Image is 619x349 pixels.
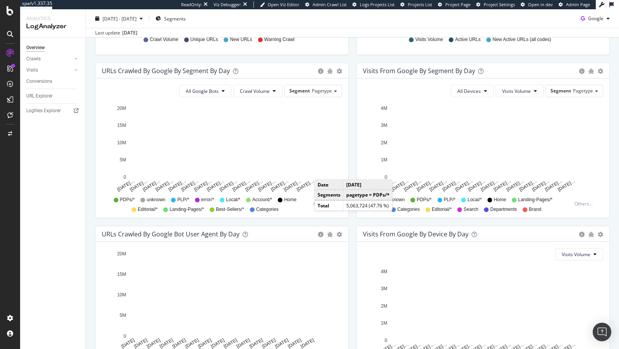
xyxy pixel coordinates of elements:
[400,2,432,8] a: Projects List
[343,190,392,200] td: pagetype = PDPs/*
[26,92,80,100] a: URL Explorer
[260,2,299,8] a: Open Viz Editor
[559,2,590,8] a: Admin Page
[102,103,342,193] svg: A chart.
[102,230,239,238] div: URLs Crawled by Google bot User Agent By Day
[521,2,553,8] a: Open in dev
[551,87,571,94] span: Segment
[455,36,480,43] span: Active URLs
[386,197,405,203] span: unknown
[438,2,470,8] a: Project Page
[343,180,392,190] td: [DATE]
[26,66,38,74] div: Visits
[164,15,186,22] span: Segments
[343,200,392,210] td: 5,063,724 (47.76 %)
[318,232,323,237] div: circle-info
[496,85,544,97] button: Visits Volume
[216,206,244,213] span: Best-Sellers/*
[26,44,80,52] a: Overview
[562,251,590,258] span: Visits Volume
[95,29,137,36] div: Last update
[381,269,387,274] text: 4M
[381,106,387,111] text: 4M
[26,107,61,115] div: Logfiles Explorer
[463,206,478,213] span: Search
[312,87,332,94] span: Pagetype
[490,206,517,213] span: Departments
[26,15,79,22] div: Analytics
[417,197,432,203] span: PDPs/*
[476,2,515,8] a: Project Settings
[179,85,231,97] button: All Google Bots
[26,55,72,63] a: Crawls
[579,232,585,237] div: circle-info
[327,232,333,237] div: bug
[327,68,333,74] div: bug
[598,68,603,74] div: gear
[230,36,252,43] span: New URLs
[117,106,126,111] text: 20M
[117,123,126,128] text: 15M
[578,12,613,25] button: Google
[26,22,79,31] div: LogAnalyzer
[588,232,594,237] div: bug
[315,190,344,200] td: Segments
[264,36,294,43] span: Warning Crawl
[484,2,515,7] span: Project Settings
[315,180,344,190] td: Date
[432,206,451,213] span: Editorial/*
[598,232,603,237] div: gear
[352,2,395,8] a: Logs Projects List
[381,320,387,326] text: 1M
[240,88,270,94] span: Crawl Volume
[186,88,219,94] span: All Google Bots
[152,12,189,25] button: Segments
[26,44,45,52] div: Overview
[190,36,218,43] span: Unique URLs
[233,85,282,97] button: Crawl Volume
[451,85,494,97] button: All Devices
[120,157,126,163] text: 5M
[313,2,347,7] span: Admin Crawl List
[381,303,387,309] text: 2M
[289,87,310,94] span: Segment
[26,55,41,63] div: Crawls
[494,197,506,203] span: Home
[415,36,443,43] span: Visits Volume
[363,67,475,75] div: Visits from Google By Segment By Day
[397,206,420,213] span: Categories
[579,68,585,74] div: circle-info
[201,197,214,203] span: error/*
[214,2,241,8] div: Viz Debugger:
[256,206,279,213] span: Categories
[573,87,593,94] span: Pagetype
[566,2,590,7] span: Admin Page
[457,88,481,94] span: All Devices
[181,2,202,8] div: ReadOnly:
[360,2,395,7] span: Logs Projects List
[445,2,470,7] span: Project Page
[363,103,604,193] svg: A chart.
[337,232,342,237] div: gear
[120,313,126,318] text: 5M
[284,197,296,203] span: Home
[502,88,531,94] span: Visits Volume
[363,230,469,238] div: Visits From Google By Device By Day
[575,200,596,207] div: Others...
[337,68,342,74] div: gear
[467,197,482,203] span: Local/*
[381,157,387,163] text: 1M
[117,140,126,145] text: 10M
[103,15,137,22] span: [DATE] - [DATE]
[26,77,80,86] a: Conversions
[252,197,272,203] span: Account/*
[26,66,72,74] a: Visits
[138,206,157,213] span: Editorial/*
[593,323,611,341] div: Open Intercom Messenger
[588,68,594,74] div: bug
[26,92,53,100] div: URL Explorer
[26,77,52,86] div: Conversions
[226,197,240,203] span: Local/*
